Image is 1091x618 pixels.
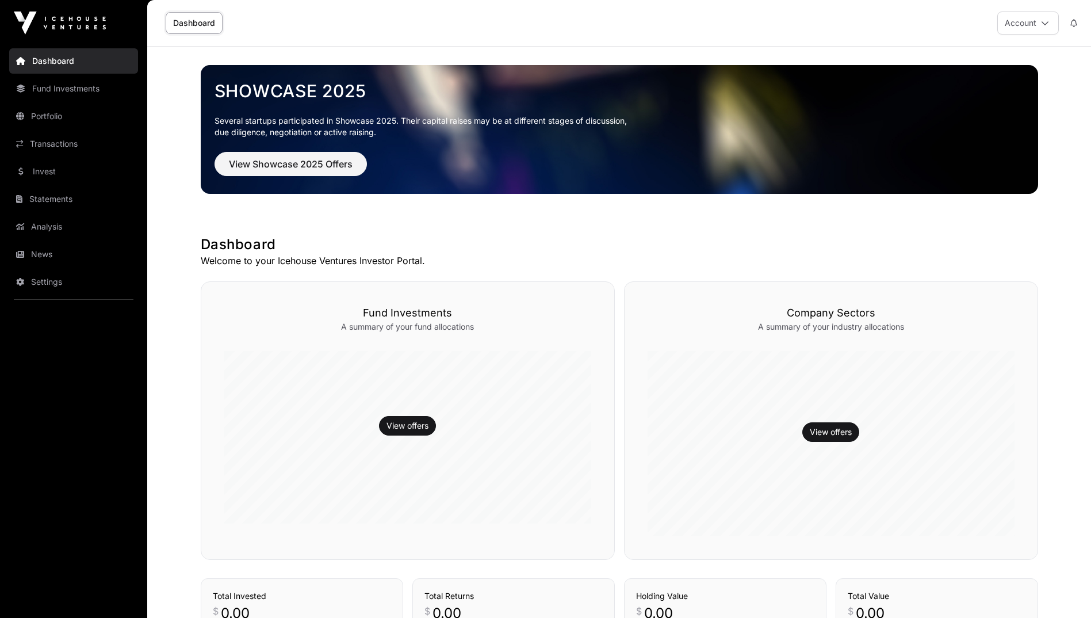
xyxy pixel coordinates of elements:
button: View Showcase 2025 Offers [215,152,367,176]
a: Dashboard [166,12,223,34]
h3: Total Invested [213,590,391,602]
h1: Dashboard [201,235,1038,254]
h3: Holding Value [636,590,814,602]
a: Portfolio [9,104,138,129]
h3: Company Sectors [648,305,1015,321]
p: A summary of your industry allocations [648,321,1015,333]
span: $ [213,604,219,618]
span: $ [848,604,853,618]
a: Fund Investments [9,76,138,101]
span: $ [636,604,642,618]
p: Several startups participated in Showcase 2025. Their capital raises may be at different stages o... [215,115,1024,138]
a: Analysis [9,214,138,239]
p: Welcome to your Icehouse Ventures Investor Portal. [201,254,1038,268]
p: A summary of your fund allocations [224,321,591,333]
a: View offers [810,426,852,438]
img: Icehouse Ventures Logo [14,12,106,35]
a: View Showcase 2025 Offers [215,163,367,175]
a: Transactions [9,131,138,157]
button: View offers [379,416,436,436]
span: View Showcase 2025 Offers [229,157,353,171]
a: View offers [386,420,428,432]
a: Showcase 2025 [215,81,1024,101]
a: Dashboard [9,48,138,74]
a: News [9,242,138,267]
button: View offers [802,422,859,442]
span: $ [424,604,430,618]
h3: Total Value [848,590,1026,602]
a: Settings [9,269,138,295]
iframe: Chat Widget [1033,563,1091,618]
img: Showcase 2025 [201,65,1038,194]
h3: Fund Investments [224,305,591,321]
h3: Total Returns [424,590,603,602]
a: Statements [9,186,138,212]
a: Invest [9,159,138,184]
button: Account [997,12,1059,35]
